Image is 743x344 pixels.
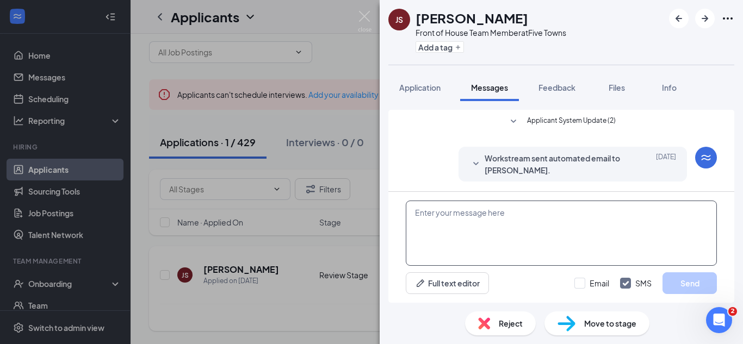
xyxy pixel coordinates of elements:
span: Move to stage [584,317,636,329]
span: Workstream sent automated email to [PERSON_NAME]. [485,152,627,176]
span: Info [662,83,677,92]
button: Send [662,272,717,294]
svg: ArrowRight [698,12,711,25]
button: ArrowRight [695,9,715,28]
span: Applicant System Update (2) [527,115,616,128]
span: Files [609,83,625,92]
span: 2 [728,307,737,316]
svg: SmallChevronDown [507,115,520,128]
svg: Plus [455,44,461,51]
svg: SmallChevronDown [469,158,482,171]
span: Reject [499,317,523,329]
span: Feedback [538,83,575,92]
div: JS [395,14,403,25]
h1: [PERSON_NAME] [416,9,528,27]
span: [DATE] [656,152,676,176]
span: Messages [471,83,508,92]
svg: WorkstreamLogo [699,151,713,164]
svg: ArrowLeftNew [672,12,685,25]
button: ArrowLeftNew [669,9,689,28]
button: Full text editorPen [406,272,489,294]
button: PlusAdd a tag [416,41,464,53]
iframe: Intercom live chat [706,307,732,333]
button: SmallChevronDownApplicant System Update (2) [507,115,616,128]
div: Front of House Team Member at Five Towns [416,27,566,38]
svg: Pen [415,278,426,289]
span: Application [399,83,441,92]
svg: Ellipses [721,12,734,25]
